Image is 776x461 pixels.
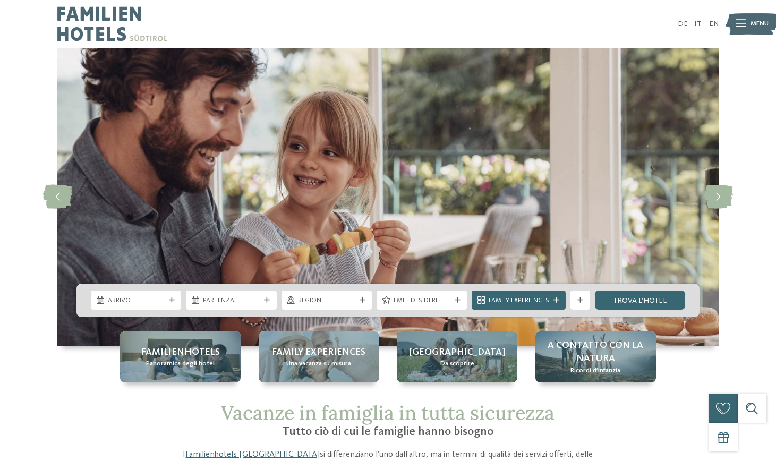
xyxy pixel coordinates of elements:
[272,346,365,359] span: Family experiences
[221,400,555,425] span: Vacanze in famiglia in tutta sicurezza
[146,359,215,369] span: Panoramica degli hotel
[695,20,702,28] a: IT
[57,48,719,346] img: La nostra garanzia di qualità: hotel con sigillo di qualità
[120,331,241,382] a: La nostra garanzia di qualità: hotel con sigillo di qualità Familienhotels Panoramica degli hotel
[570,366,620,375] span: Ricordi d’infanzia
[440,359,474,369] span: Da scoprire
[259,331,379,382] a: La nostra garanzia di qualità: hotel con sigillo di qualità Family experiences Una vacanza su misura
[409,346,505,359] span: [GEOGRAPHIC_DATA]
[108,296,165,305] span: Arrivo
[751,19,769,29] span: Menu
[709,20,719,28] a: EN
[678,20,688,28] a: DE
[286,359,351,369] span: Una vacanza su misura
[397,331,517,382] a: La nostra garanzia di qualità: hotel con sigillo di qualità [GEOGRAPHIC_DATA] Da scoprire
[283,426,493,438] span: Tutto ciò di cui le famiglie hanno bisogno
[141,346,220,359] span: Familienhotels
[203,296,260,305] span: Partenza
[489,296,549,305] span: Family Experiences
[185,450,320,459] a: Familienhotels [GEOGRAPHIC_DATA]
[394,296,450,305] span: I miei desideri
[298,296,355,305] span: Regione
[595,291,685,310] a: trova l’hotel
[545,339,646,365] span: A contatto con la natura
[535,331,656,382] a: La nostra garanzia di qualità: hotel con sigillo di qualità A contatto con la natura Ricordi d’in...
